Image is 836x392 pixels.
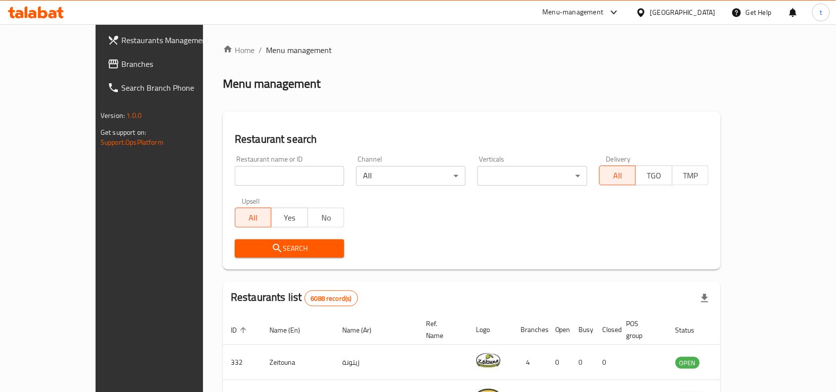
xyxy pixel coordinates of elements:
a: Restaurants Management [100,28,235,52]
button: No [308,208,344,227]
span: t [820,7,822,18]
button: All [235,208,271,227]
span: Search Branch Phone [121,82,227,94]
span: All [604,168,632,183]
span: Branches [121,58,227,70]
button: TGO [635,166,672,185]
a: Branches [100,52,235,76]
span: No [312,211,340,225]
button: Search [235,239,344,258]
span: ID [231,324,250,336]
th: Open [547,315,571,345]
span: Name (En) [269,324,313,336]
td: Zeitouna [261,345,334,380]
div: All [356,166,466,186]
button: TMP [672,166,709,185]
li: / [259,44,262,56]
h2: Menu management [223,76,320,92]
th: Branches [513,315,547,345]
span: TGO [640,168,668,183]
span: 1.0.0 [126,109,142,122]
nav: breadcrumb [223,44,721,56]
div: Menu-management [543,6,604,18]
span: All [239,211,267,225]
th: Busy [571,315,595,345]
label: Delivery [606,156,631,163]
th: Logo [468,315,513,345]
h2: Restaurant search [235,132,709,147]
td: 0 [547,345,571,380]
td: 4 [513,345,547,380]
span: Yes [275,211,304,225]
button: All [599,166,636,185]
span: Restaurants Management [121,34,227,46]
span: Version: [101,109,125,122]
a: Home [223,44,255,56]
label: Upsell [242,198,260,205]
a: Search Branch Phone [100,76,235,100]
span: Get support on: [101,126,146,139]
span: OPEN [676,357,700,369]
span: Ref. Name [426,318,456,341]
span: TMP [677,168,705,183]
td: 0 [571,345,595,380]
div: Total records count [305,290,358,306]
img: Zeitouna [476,348,501,373]
td: زيتونة [334,345,418,380]
td: 332 [223,345,261,380]
th: Closed [595,315,619,345]
td: 0 [595,345,619,380]
div: [GEOGRAPHIC_DATA] [650,7,716,18]
button: Yes [271,208,308,227]
span: 6088 record(s) [305,294,358,303]
span: Menu management [266,44,332,56]
div: ​ [477,166,587,186]
input: Search for restaurant name or ID.. [235,166,344,186]
span: Search [243,242,336,255]
a: Support.OpsPlatform [101,136,163,149]
div: Export file [693,286,717,310]
span: Status [676,324,708,336]
h2: Restaurants list [231,290,358,306]
span: Name (Ar) [342,324,384,336]
span: POS group [627,318,656,341]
